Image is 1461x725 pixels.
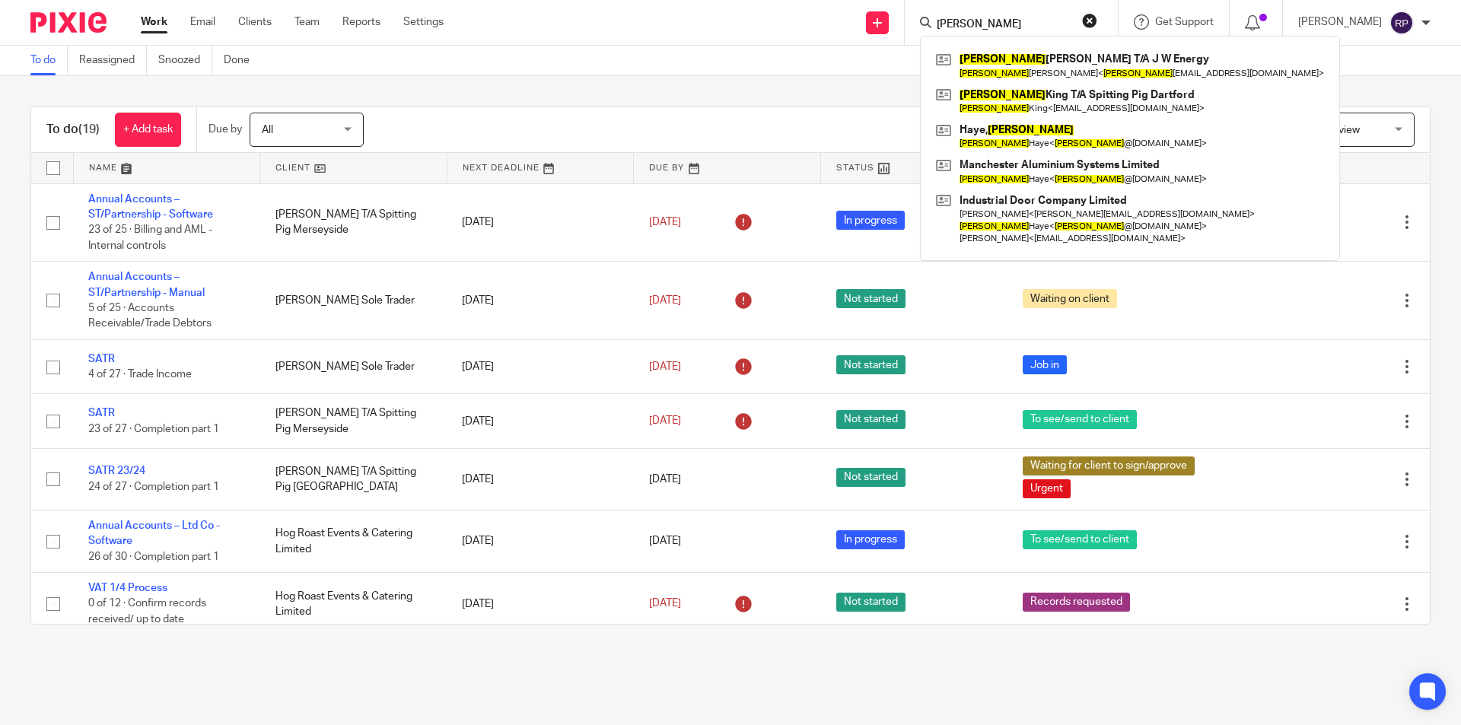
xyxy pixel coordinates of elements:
td: [PERSON_NAME] Sole Trader [260,262,447,340]
a: Snoozed [158,46,212,75]
button: Clear [1082,13,1097,28]
span: [DATE] [649,361,681,372]
span: 24 of 27 · Completion part 1 [88,482,219,492]
span: 4 of 27 · Trade Income [88,369,192,380]
span: 23 of 25 · Billing and AML - Internal controls [88,224,212,251]
img: svg%3E [1389,11,1414,35]
span: 5 of 25 · Accounts Receivable/Trade Debtors [88,303,212,329]
td: [DATE] [447,340,634,394]
td: [DATE] [447,448,634,510]
span: [DATE] [649,295,681,306]
span: [DATE] [649,536,681,546]
span: In progress [836,211,905,230]
td: [DATE] [447,394,634,448]
span: To see/send to client [1023,530,1137,549]
a: SATR [88,354,115,364]
a: VAT 1/4 Process [88,583,167,593]
td: [DATE] [447,183,634,262]
span: To see/send to client [1023,410,1137,429]
span: [DATE] [649,416,681,427]
span: Waiting for client to sign/approve [1023,456,1195,475]
p: Due by [208,122,242,137]
a: + Add task [115,113,181,147]
img: Pixie [30,12,107,33]
span: [DATE] [649,217,681,227]
span: [DATE] [649,599,681,609]
span: Not started [836,289,906,308]
td: Hog Roast Events & Catering Limited [260,573,447,635]
span: Waiting on client [1023,289,1117,308]
span: Urgent [1023,479,1071,498]
a: SATR [88,408,115,418]
a: To do [30,46,68,75]
a: Team [294,14,320,30]
span: 23 of 27 · Completion part 1 [88,424,219,434]
h1: To do [46,122,100,138]
span: (19) [78,123,100,135]
a: Settings [403,14,444,30]
span: Not started [836,468,906,487]
a: Done [224,46,261,75]
p: [PERSON_NAME] [1298,14,1382,30]
span: All [262,125,273,135]
a: SATR 23/24 [88,466,145,476]
a: Work [141,14,167,30]
td: [PERSON_NAME] T/A Spitting Pig Merseyside [260,394,447,448]
td: [DATE] [447,262,634,340]
td: [DATE] [447,510,634,572]
td: [PERSON_NAME] Sole Trader [260,340,447,394]
a: Annual Accounts – ST/Partnership - Manual [88,272,205,297]
span: Records requested [1023,593,1130,612]
span: [DATE] [649,474,681,485]
span: Not started [836,355,906,374]
span: Not started [836,593,906,612]
span: 26 of 30 · Completion part 1 [88,552,219,562]
a: Clients [238,14,272,30]
a: Reports [342,14,380,30]
a: Email [190,14,215,30]
td: [PERSON_NAME] T/A Spitting Pig Merseyside [260,183,447,262]
span: Not started [836,410,906,429]
td: [DATE] [447,573,634,635]
span: Get Support [1155,17,1214,27]
td: [PERSON_NAME] T/A Spitting Pig [GEOGRAPHIC_DATA] [260,448,447,510]
span: Job in [1023,355,1067,374]
a: Annual Accounts – ST/Partnership - Software [88,194,213,220]
input: Search [935,18,1072,32]
span: 0 of 12 · Confirm records received/ up to date [88,599,206,625]
td: Hog Roast Events & Catering Limited [260,510,447,572]
a: Annual Accounts – Ltd Co - Software [88,520,220,546]
a: Reassigned [79,46,147,75]
span: In progress [836,530,905,549]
